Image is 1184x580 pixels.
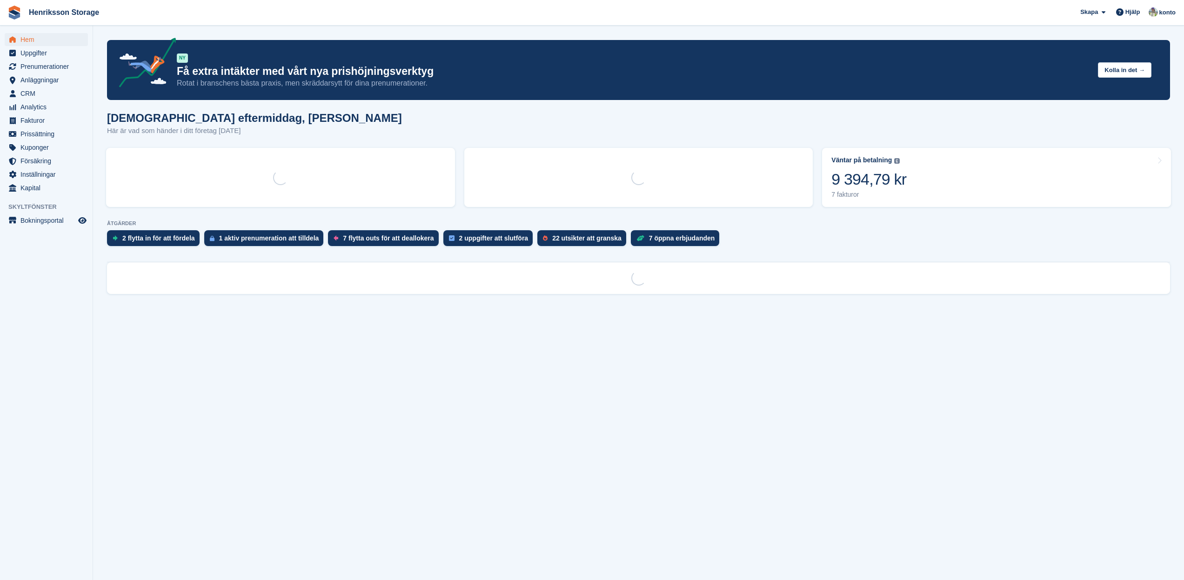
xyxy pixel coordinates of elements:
[831,170,906,189] div: 9 394,79 kr
[20,168,76,181] span: Inställningar
[20,87,76,100] span: CRM
[20,60,76,73] span: Prenumerationer
[20,73,76,87] span: Anläggningar
[543,235,548,241] img: prospect-51fa495bee0391a8d652442698ab0144808aea92771e9ea1ae160a38d050c398.svg
[5,33,88,46] a: menu
[5,154,88,167] a: menu
[5,168,88,181] a: menu
[5,127,88,140] a: menu
[177,65,1090,78] p: Få extra intäkter med vårt nya prishöjningsverktyg
[636,235,644,241] img: deal-1b604bf984904fb50ccaf53a9ad4b4a5d6e5aea283cecdc64d6e3604feb123c2.svg
[113,235,118,241] img: move_ins_to_allocate_icon-fdf77a2bb77ea45bf5b3d319d69a93e2d87916cf1d5bf7949dd705db3b84f3ca.svg
[107,220,1170,227] p: ÅTGÄRDER
[343,234,434,242] div: 7 flytta outs för att deallokera
[552,234,622,242] div: 22 utsikter att granska
[831,156,892,164] div: Väntar på betalning
[1159,8,1176,17] span: konto
[459,234,528,242] div: 2 uppgifter att slutföra
[5,87,88,100] a: menu
[1125,7,1140,17] span: Hjälp
[649,234,715,242] div: 7 öppna erbjudanden
[219,234,319,242] div: 1 aktiv prenumeration att tilldela
[443,230,538,251] a: 2 uppgifter att slutföra
[122,234,195,242] div: 2 flytta in för att fördela
[25,5,103,20] a: Henriksson Storage
[5,114,88,127] a: menu
[5,60,88,73] a: menu
[5,214,88,227] a: meny
[449,235,455,241] img: task-75834270c22a3079a89374b754ae025e5fb1db73e45f91037f5363f120a921f8.svg
[1149,7,1158,17] img: Daniel Axberg
[7,6,21,20] img: stora-icon-8386f47178a22dfd0bd8f6a31ec36ba5ce8667c1dd55bd0f319d3a0aa187defe.svg
[20,181,76,194] span: Kapital
[204,230,328,251] a: 1 aktiv prenumeration att tilldela
[177,78,1090,88] p: Rotat i branschens bästa praxis, men skräddarsytt för dina prenumerationer.
[20,127,76,140] span: Prissättning
[107,112,402,124] h1: [DEMOGRAPHIC_DATA] eftermiddag, [PERSON_NAME]
[822,148,1171,207] a: Väntar på betalning 9 394,79 kr 7 fakturor
[111,38,176,91] img: price-adjustments-announcement-icon-8257ccfd72463d97f412b2fc003d46551f7dbcb40ab6d574587a9cd5c0d94...
[5,141,88,154] a: menu
[1080,7,1098,17] span: Skapa
[20,100,76,113] span: Analytics
[20,141,76,154] span: Kuponger
[107,230,204,251] a: 2 flytta in för att fördela
[20,214,76,227] span: Bokningsportal
[8,202,93,212] span: Skyltfönster
[107,126,402,136] p: Här är vad som händer i ditt företag [DATE]
[20,33,76,46] span: Hem
[20,47,76,60] span: Uppgifter
[177,53,188,63] div: NY
[831,191,906,199] div: 7 fakturor
[5,73,88,87] a: menu
[631,230,724,251] a: 7 öppna erbjudanden
[5,181,88,194] a: menu
[20,114,76,127] span: Fakturor
[1098,62,1151,78] button: Kolla in det →
[210,235,214,241] img: active_subscription_to_allocate_icon-d502201f5373d7db506a760aba3b589e785aa758c864c3986d89f69b8ff3...
[5,100,88,113] a: menu
[77,215,88,226] a: Förhandsgranska butik
[894,158,900,164] img: icon-info-grey-7440780725fd019a000dd9b08b2336e03edf1995a4989e88bcd33f0948082b44.svg
[537,230,631,251] a: 22 utsikter att granska
[5,47,88,60] a: menu
[20,154,76,167] span: Försäkring
[334,235,338,241] img: move_outs_to_deallocate_icon-f764333ba52eb49d3ac5e1228854f67142a1ed5810a6f6cc68b1a99e826820c5.svg
[328,230,443,251] a: 7 flytta outs för att deallokera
